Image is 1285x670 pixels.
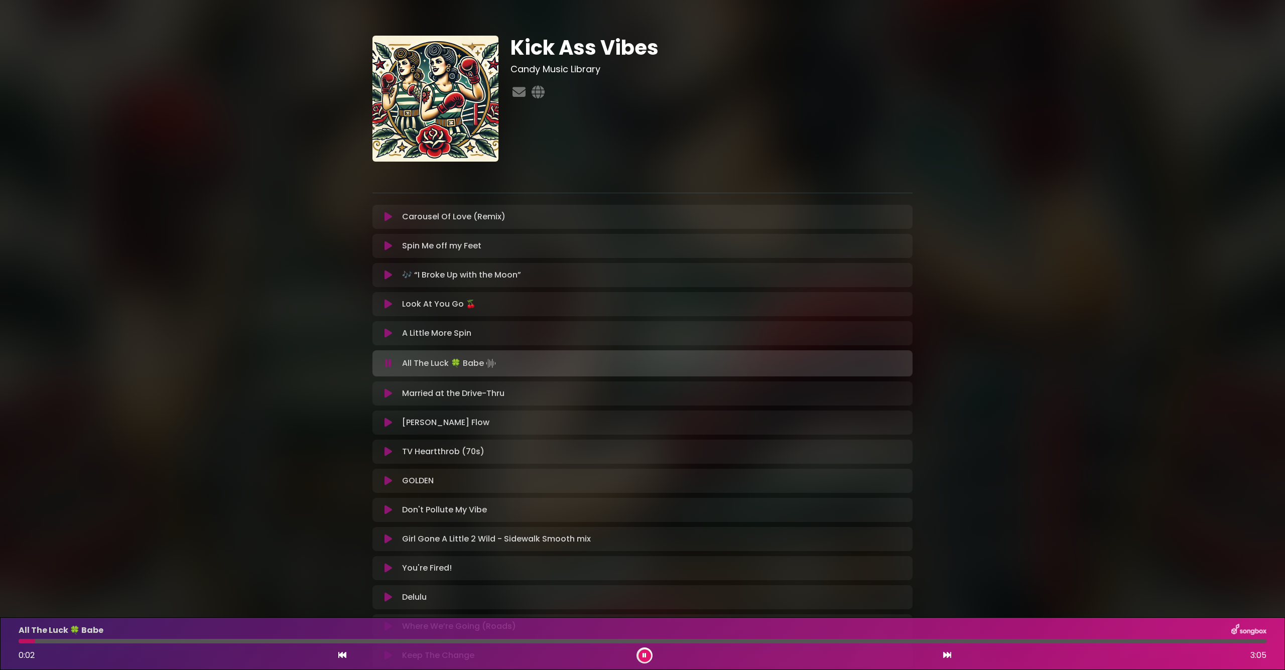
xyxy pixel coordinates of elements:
[19,624,103,636] p: All The Luck 🍀 Babe
[402,417,489,429] p: [PERSON_NAME] Flow
[402,533,591,545] p: Girl Gone A Little 2 Wild - Sidewalk Smooth mix
[402,356,498,370] p: All The Luck 🍀 Babe
[402,446,484,458] p: TV Heartthrob (70s)
[402,211,505,223] p: Carousel Of Love (Remix)
[402,562,452,574] p: You're Fired!
[1250,649,1266,661] span: 3:05
[1231,624,1266,637] img: songbox-logo-white.png
[402,475,434,487] p: GOLDEN
[402,591,427,603] p: Delulu
[372,36,498,162] img: zqbWpUunSGScgVfpke9r
[510,36,913,60] h1: Kick Ass Vibes
[402,240,481,252] p: Spin Me off my Feet
[19,649,35,661] span: 0:02
[402,298,476,310] p: Look At You Go 🍒
[484,356,498,370] img: waveform4.gif
[402,269,521,281] p: 🎶 “I Broke Up with the Moon”
[510,64,913,75] h3: Candy Music Library
[402,327,471,339] p: A Little More Spin
[402,504,487,516] p: Don't Pollute My Vibe
[402,387,504,399] p: Married at the Drive-Thru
